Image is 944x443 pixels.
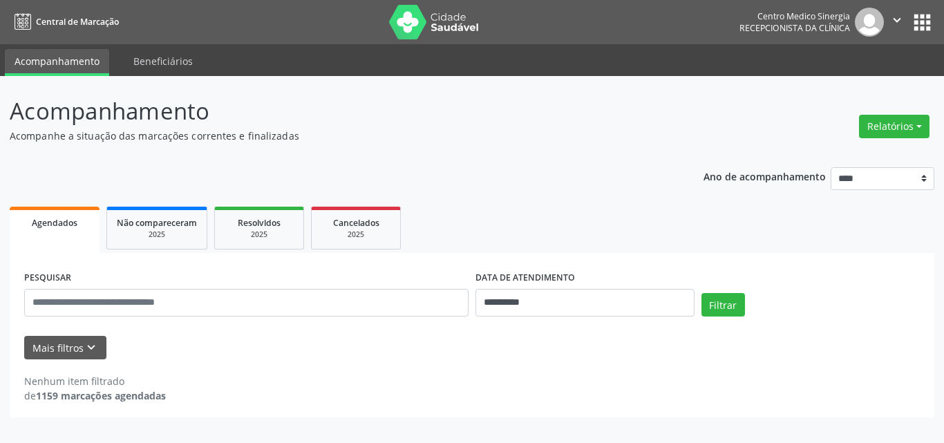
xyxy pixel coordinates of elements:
[5,49,109,76] a: Acompanhamento
[10,10,119,33] a: Central de Marcação
[910,10,934,35] button: apps
[889,12,905,28] i: 
[36,16,119,28] span: Central de Marcação
[739,22,850,34] span: Recepcionista da clínica
[10,94,657,129] p: Acompanhamento
[859,115,929,138] button: Relatórios
[24,374,166,388] div: Nenhum item filtrado
[24,388,166,403] div: de
[117,229,197,240] div: 2025
[24,336,106,360] button: Mais filtroskeyboard_arrow_down
[124,49,202,73] a: Beneficiários
[884,8,910,37] button: 
[333,217,379,229] span: Cancelados
[704,167,826,185] p: Ano de acompanhamento
[225,229,294,240] div: 2025
[321,229,390,240] div: 2025
[36,389,166,402] strong: 1159 marcações agendadas
[855,8,884,37] img: img
[84,340,99,355] i: keyboard_arrow_down
[117,217,197,229] span: Não compareceram
[475,267,575,289] label: DATA DE ATENDIMENTO
[10,129,657,143] p: Acompanhe a situação das marcações correntes e finalizadas
[24,267,71,289] label: PESQUISAR
[32,217,77,229] span: Agendados
[701,293,745,317] button: Filtrar
[238,217,281,229] span: Resolvidos
[739,10,850,22] div: Centro Medico Sinergia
